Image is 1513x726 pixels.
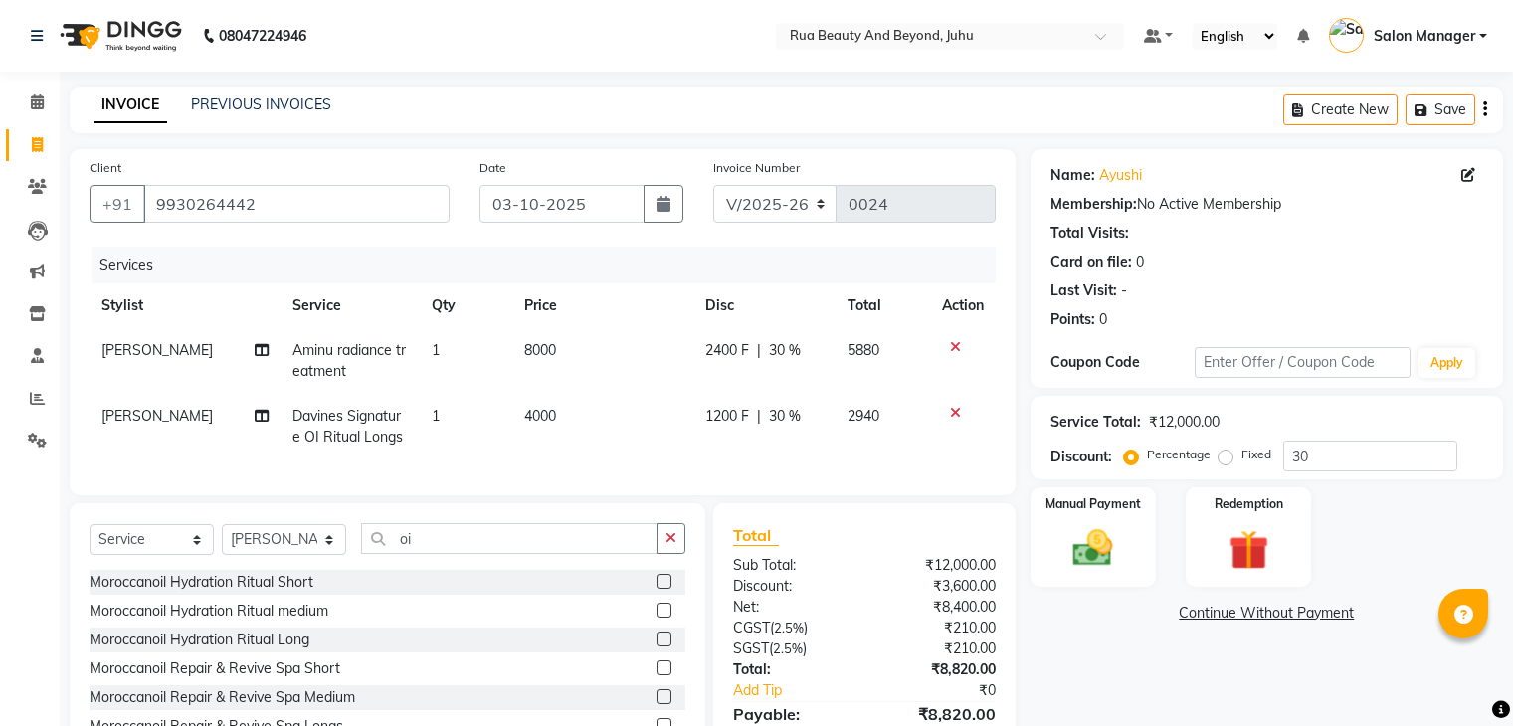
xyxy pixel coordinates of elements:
div: Sub Total: [718,555,864,576]
span: Davines Signature OI Ritual Longs [292,407,403,446]
span: Aminu radiance treatment [292,341,406,380]
div: Discount: [1050,447,1112,467]
span: SGST [733,639,769,657]
a: PREVIOUS INVOICES [191,95,331,113]
button: Save [1406,94,1475,125]
th: Service [281,283,420,328]
div: Membership: [1050,194,1137,215]
a: Continue Without Payment [1035,603,1499,624]
div: Net: [718,597,864,618]
img: Salon Manager [1329,18,1364,53]
button: Apply [1418,348,1475,378]
span: Total [733,525,779,546]
span: 5880 [848,341,879,359]
input: Enter Offer / Coupon Code [1195,347,1412,378]
th: Price [512,283,693,328]
span: 1200 F [705,406,749,427]
div: Moroccanoil Hydration Ritual medium [90,601,328,622]
button: Create New [1283,94,1398,125]
div: ₹210.00 [864,638,1011,659]
div: Coupon Code [1050,352,1195,373]
button: +91 [90,185,145,223]
span: Salon Manager [1374,26,1475,47]
div: Services [92,247,1011,283]
span: 1 [432,407,440,425]
span: [PERSON_NAME] [101,341,213,359]
span: | [757,340,761,361]
div: Card on file: [1050,252,1132,272]
div: Total: [718,659,864,680]
span: 30 % [769,406,801,427]
th: Action [930,283,996,328]
div: 0 [1099,309,1107,330]
div: ( ) [718,618,864,638]
th: Stylist [90,283,281,328]
span: 2940 [848,407,879,425]
div: Last Visit: [1050,280,1117,301]
div: Name: [1050,165,1095,186]
span: | [757,406,761,427]
a: Add Tip [718,680,888,701]
input: Search or Scan [361,523,658,554]
label: Client [90,159,121,177]
span: 2400 F [705,340,749,361]
span: 2.5% [773,640,803,656]
span: 4000 [524,407,556,425]
div: ₹3,600.00 [864,576,1011,597]
div: Payable: [718,702,864,726]
div: Moroccanoil Repair & Revive Spa Short [90,658,340,679]
th: Qty [420,283,512,328]
div: 0 [1136,252,1144,272]
div: Moroccanoil Hydration Ritual Short [90,572,313,593]
label: Fixed [1241,446,1271,463]
div: ( ) [718,638,864,659]
label: Manual Payment [1045,495,1141,513]
label: Date [479,159,506,177]
div: - [1121,280,1127,301]
div: ₹12,000.00 [1149,412,1220,433]
img: _cash.svg [1060,525,1125,571]
div: Total Visits: [1050,223,1129,244]
th: Disc [693,283,836,328]
img: _gift.svg [1217,525,1281,575]
a: Ayushi [1099,165,1142,186]
iframe: chat widget [1429,646,1493,706]
span: [PERSON_NAME] [101,407,213,425]
div: ₹8,820.00 [864,702,1011,726]
div: No Active Membership [1050,194,1483,215]
span: 2.5% [774,620,804,635]
div: Moroccanoil Hydration Ritual Long [90,630,309,650]
div: ₹210.00 [864,618,1011,638]
label: Invoice Number [713,159,800,177]
img: logo [51,8,187,64]
div: ₹0 [888,680,1010,701]
div: Discount: [718,576,864,597]
input: Search by Name/Mobile/Email/Code [143,185,450,223]
span: 30 % [769,340,801,361]
b: 08047224946 [219,8,306,64]
th: Total [836,283,930,328]
div: Moroccanoil Repair & Revive Spa Medium [90,687,355,708]
label: Percentage [1147,446,1211,463]
div: ₹12,000.00 [864,555,1011,576]
span: 8000 [524,341,556,359]
a: INVOICE [94,88,167,123]
span: CGST [733,619,770,636]
label: Redemption [1215,495,1283,513]
div: ₹8,820.00 [864,659,1011,680]
span: 1 [432,341,440,359]
div: Points: [1050,309,1095,330]
div: ₹8,400.00 [864,597,1011,618]
div: Service Total: [1050,412,1141,433]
